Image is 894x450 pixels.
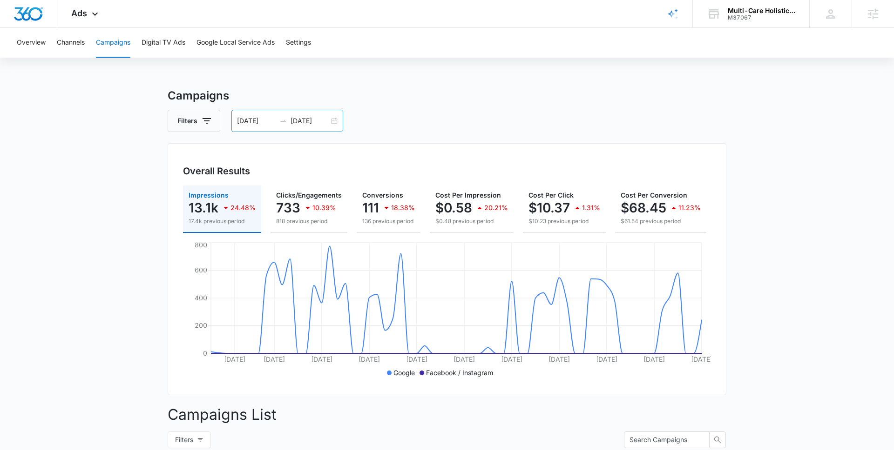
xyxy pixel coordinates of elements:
button: Digital TV Ads [142,28,185,58]
p: 11.23% [678,205,701,211]
span: to [279,117,287,125]
p: 1.31% [582,205,600,211]
p: Campaigns List [168,404,726,426]
input: Search Campaigns [630,435,697,445]
span: Clicks/Engagements [276,191,342,199]
div: account id [728,14,796,21]
p: 17.4k previous period [189,217,256,225]
span: search [710,436,725,443]
p: 136 previous period [362,217,415,225]
p: $10.37 [528,200,570,215]
tspan: [DATE] [406,355,427,363]
p: 24.48% [230,205,256,211]
button: Settings [286,28,311,58]
p: $68.45 [621,200,666,215]
tspan: [DATE] [359,355,380,363]
span: swap-right [279,117,287,125]
p: 818 previous period [276,217,342,225]
input: Start date [237,116,276,126]
p: $0.48 previous period [435,217,508,225]
div: account name [728,7,796,14]
tspan: [DATE] [691,355,712,363]
button: Google Local Service Ads [196,28,275,58]
tspan: [DATE] [501,355,522,363]
tspan: [DATE] [596,355,617,363]
tspan: [DATE] [643,355,665,363]
tspan: 200 [195,321,207,329]
tspan: 600 [195,266,207,274]
h3: Campaigns [168,87,726,104]
button: Filters [168,431,211,448]
input: End date [291,116,329,126]
p: 733 [276,200,300,215]
p: Google [393,368,415,377]
button: Channels [57,28,85,58]
p: 111 [362,200,379,215]
tspan: [DATE] [454,355,475,363]
p: 20.21% [484,205,508,211]
p: $0.58 [435,200,472,215]
span: Filters [175,435,193,445]
p: 10.39% [312,205,336,211]
tspan: 800 [195,241,207,249]
h3: Overall Results [183,164,250,178]
span: Conversions [362,191,403,199]
p: $10.23 previous period [528,217,600,225]
p: $61.54 previous period [621,217,701,225]
button: Filters [168,110,220,132]
tspan: 0 [203,349,207,357]
span: Cost Per Click [528,191,574,199]
tspan: [DATE] [311,355,332,363]
tspan: [DATE] [224,355,245,363]
button: Campaigns [96,28,130,58]
span: Cost Per Impression [435,191,501,199]
span: Cost Per Conversion [621,191,687,199]
tspan: 400 [195,294,207,302]
p: 13.1k [189,200,218,215]
span: Impressions [189,191,229,199]
tspan: [DATE] [264,355,285,363]
tspan: [DATE] [549,355,570,363]
button: search [709,431,726,448]
span: Ads [71,8,87,18]
button: Overview [17,28,46,58]
p: 18.38% [391,205,415,211]
p: Facebook / Instagram [426,368,493,377]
